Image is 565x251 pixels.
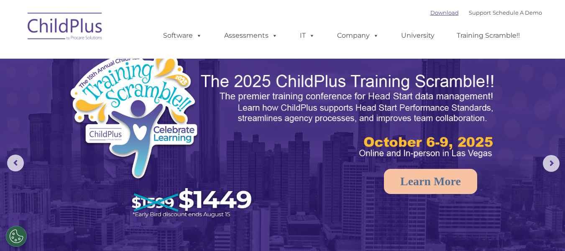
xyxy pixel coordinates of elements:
a: Support [469,9,491,16]
span: Last name [116,55,142,62]
a: IT [291,27,323,44]
a: Company [329,27,387,44]
a: Training Scramble!! [448,27,528,44]
a: Schedule A Demo [493,9,542,16]
span: Phone number [116,90,152,96]
a: University [393,27,443,44]
a: Learn More [384,169,477,194]
a: Download [430,9,459,16]
a: Assessments [216,27,286,44]
font: | [430,9,542,16]
img: ChildPlus by Procare Solutions [23,7,107,49]
a: Software [155,27,210,44]
button: Cookies Settings [6,226,27,247]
